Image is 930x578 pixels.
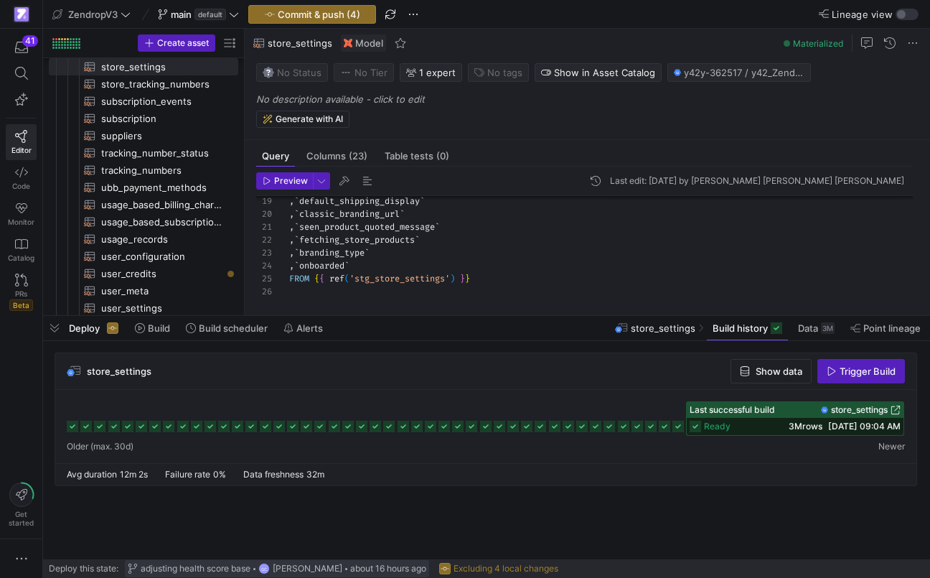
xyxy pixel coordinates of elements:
[344,39,352,47] img: undefined
[101,145,222,162] span: tracking_number_status​​​​​​​​​​
[268,37,332,49] span: store_settings
[101,128,222,144] span: suppliers​​​​​​​​​​
[256,246,272,259] div: 23
[460,273,465,284] span: }
[294,260,299,271] span: `
[49,58,238,75] div: Press SPACE to select this row.
[49,144,238,162] a: tracking_number_status​​​​​​​​​​
[415,234,420,246] span: `
[138,34,215,52] button: Create asset
[101,59,222,75] span: store_settings​​​​​​​​​​
[49,564,118,574] span: Deploy this state:
[49,93,238,110] div: Press SPACE to select this row.
[340,67,352,78] img: No tier
[22,35,38,47] div: 41
[454,564,558,574] span: Excluding 4 local changes
[49,127,238,144] a: suppliers​​​​​​​​​​
[213,469,226,480] span: 0%
[49,75,238,93] div: Press SPACE to select this row.
[436,152,449,161] span: (0)
[299,208,400,220] span: classic_branding_url
[120,469,148,480] span: 12m 2s
[706,316,789,340] button: Build history
[294,221,299,233] span: `
[400,63,462,82] button: 1 expert
[49,196,238,213] div: Press SPACE to select this row.
[792,316,841,340] button: Data3M
[276,114,343,124] span: Generate with AI
[299,260,344,271] span: onboarded
[49,144,238,162] div: Press SPACE to select this row.
[49,213,238,230] a: usage_based_subscriptions​​​​​​​​​​
[256,172,313,190] button: Preview
[49,110,238,127] div: Press SPACE to select this row.
[101,248,222,265] span: user_configuration​​​​​​​​​​
[289,273,309,284] span: FROM
[400,208,405,220] span: `
[14,7,29,22] img: https://storage.googleapis.com/y42-prod-data-exchange/images/qZXOSqkTtPuVcXVzF40oUlM07HVTwZXfPK0U...
[256,285,272,298] div: 26
[294,208,299,220] span: `
[157,38,209,48] span: Create asset
[87,365,151,377] span: store_settings
[101,180,222,196] span: ubb_payment_methods​​​​​​​​​​
[124,559,430,578] button: adjusting health score baseGC[PERSON_NAME]about 16 hours ago
[334,63,394,82] button: No tierNo Tier
[6,124,37,160] a: Editor
[289,260,294,271] span: ,
[256,93,924,105] p: No description available - click to edit
[49,75,238,93] a: store_tracking_numbers​​​​​​​​​​
[49,179,238,196] div: Press SPACE to select this row.
[101,283,222,299] span: user_meta​​​​​​​​​​
[355,37,383,49] span: Model
[49,265,238,282] a: user_credits​​​​​​​​​​
[277,316,329,340] button: Alerts
[8,218,34,226] span: Monitor
[631,322,695,334] span: store_settings
[832,9,893,20] span: Lineage view
[289,195,294,207] span: ,
[141,564,250,574] span: adjusting health score base
[256,259,272,272] div: 24
[299,247,365,258] span: branding_type
[9,299,33,311] span: Beta
[67,442,133,452] span: Older (max. 30d)
[263,67,321,78] span: No Status
[686,401,904,436] button: Last successful buildstore_settingsready3Mrows[DATE] 09:04 AM
[817,359,905,383] button: Trigger Build
[6,34,37,60] button: 41
[344,273,349,284] span: (
[798,322,818,334] span: Data
[256,220,272,233] div: 21
[863,322,921,334] span: Point lineage
[789,421,822,432] span: 3M rows
[49,299,238,317] a: user_settings​​​​​​​​​​
[199,322,268,334] span: Build scheduler
[821,322,835,334] div: 3M
[294,234,299,246] span: `
[101,162,222,179] span: tracking_numbers​​​​​​​​​​
[165,469,210,480] span: Failure rate
[704,421,731,432] span: ready
[194,9,226,20] span: default
[435,221,440,233] span: `
[299,234,415,246] span: fetching_store_products
[306,469,324,480] span: 32m
[878,442,905,452] span: Newer
[101,76,222,93] span: store_tracking_numbers​​​​​​​​​​
[436,559,562,578] button: Excluding 4 local changes
[713,322,768,334] span: Build history
[821,405,901,415] a: store_settings
[274,176,308,186] span: Preview
[49,230,238,248] div: Press SPACE to select this row.
[49,230,238,248] a: usage_records​​​​​​​​​​
[49,162,238,179] div: Press SPACE to select this row.
[49,299,238,317] div: Press SPACE to select this row.
[610,176,904,186] div: Last edit: [DATE] by [PERSON_NAME] [PERSON_NAME] [PERSON_NAME]
[11,146,32,154] span: Editor
[49,196,238,213] a: usage_based_billing_charges​​​​​​​​​​
[468,63,529,82] button: No tags
[49,162,238,179] a: tracking_numbers​​​​​​​​​​
[8,253,34,262] span: Catalog
[273,564,342,574] span: [PERSON_NAME]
